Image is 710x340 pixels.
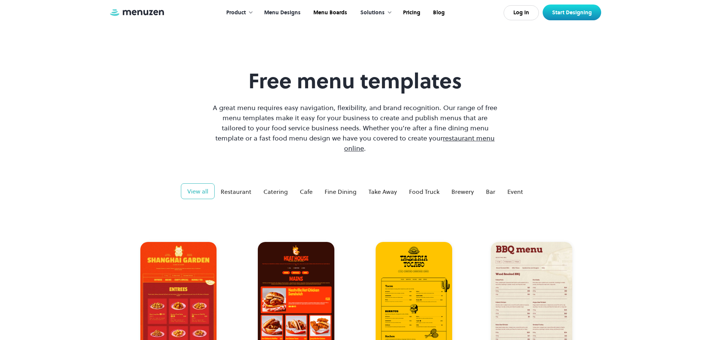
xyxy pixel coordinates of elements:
[486,187,495,196] div: Bar
[226,9,246,17] div: Product
[211,68,499,94] h1: Free menu templates
[211,103,499,153] p: A great menu requires easy navigation, flexibility, and brand recognition. Our range of free menu...
[263,187,288,196] div: Catering
[353,1,396,24] div: Solutions
[507,187,523,196] div: Event
[325,187,357,196] div: Fine Dining
[187,187,208,196] div: View all
[369,187,397,196] div: Take Away
[219,1,257,24] div: Product
[300,187,313,196] div: Cafe
[543,5,601,20] a: Start Designing
[221,187,251,196] div: Restaurant
[426,1,450,24] a: Blog
[451,187,474,196] div: Brewery
[306,1,353,24] a: Menu Boards
[360,9,385,17] div: Solutions
[409,187,439,196] div: Food Truck
[396,1,426,24] a: Pricing
[504,5,539,20] a: Log In
[257,1,306,24] a: Menu Designs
